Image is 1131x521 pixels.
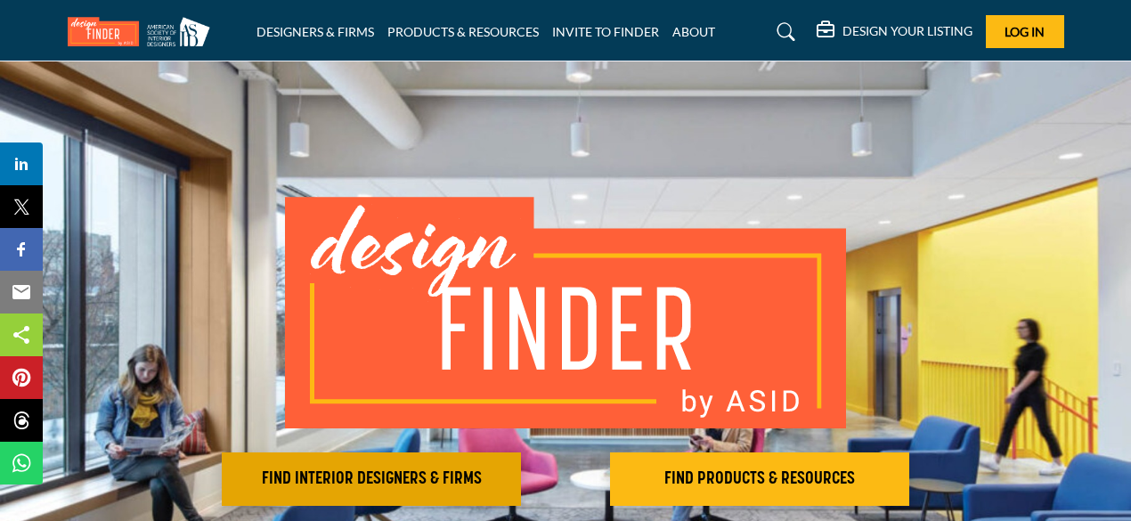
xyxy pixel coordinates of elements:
[68,17,219,46] img: Site Logo
[610,452,909,506] button: FIND PRODUCTS & RESOURCES
[387,24,539,39] a: PRODUCTS & RESOURCES
[615,468,904,490] h2: FIND PRODUCTS & RESOURCES
[285,197,846,428] img: image
[760,18,807,46] a: Search
[1005,24,1045,39] span: Log In
[227,468,516,490] h2: FIND INTERIOR DESIGNERS & FIRMS
[222,452,521,506] button: FIND INTERIOR DESIGNERS & FIRMS
[256,24,374,39] a: DESIGNERS & FIRMS
[552,24,659,39] a: INVITE TO FINDER
[817,21,972,43] div: DESIGN YOUR LISTING
[842,23,972,39] h5: DESIGN YOUR LISTING
[672,24,715,39] a: ABOUT
[986,15,1064,48] button: Log In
